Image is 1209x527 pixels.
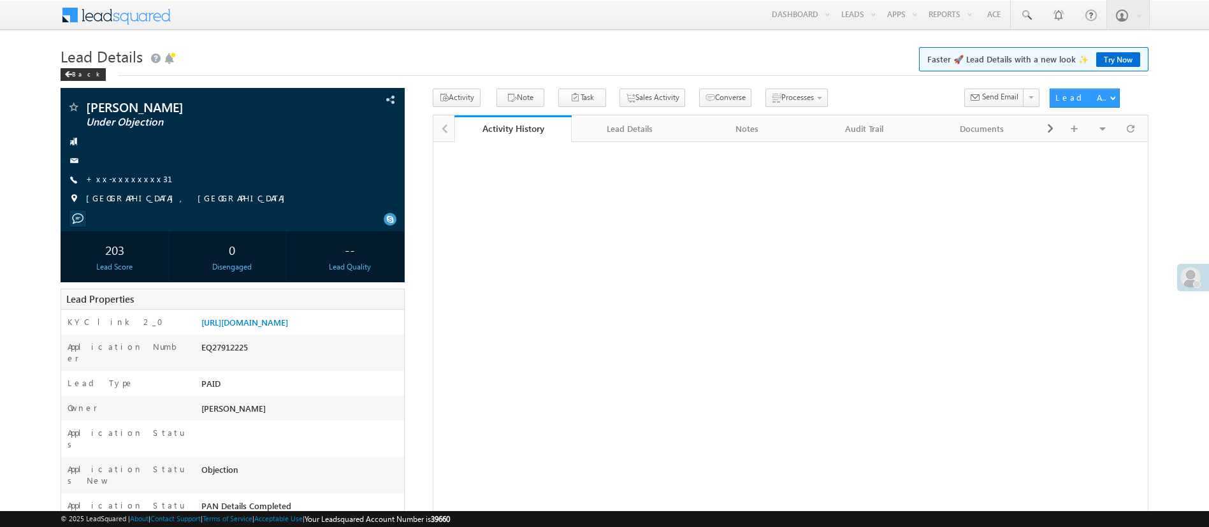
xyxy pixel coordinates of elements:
[86,192,291,205] span: [GEOGRAPHIC_DATA], [GEOGRAPHIC_DATA]
[1096,52,1140,67] a: Try Now
[1055,92,1110,103] div: Lead Actions
[433,89,481,107] button: Activity
[61,513,450,525] span: © 2025 LeadSquared | | | | |
[198,500,404,517] div: PAN Details Completed
[254,514,303,523] a: Acceptable Use
[86,101,301,113] span: [PERSON_NAME]
[198,341,404,359] div: EQ27912225
[765,89,828,107] button: Processes
[203,514,252,523] a: Terms of Service
[982,91,1018,103] span: Send Email
[68,341,185,364] label: Application Number
[130,514,148,523] a: About
[68,402,98,414] label: Owner
[464,122,562,134] div: Activity History
[927,53,1140,66] span: Faster 🚀 Lead Details with a new look ✨
[64,238,166,261] div: 203
[964,89,1024,107] button: Send Email
[181,238,283,261] div: 0
[68,427,185,450] label: Application Status
[699,121,795,136] div: Notes
[689,115,806,142] a: Notes
[201,403,266,414] span: [PERSON_NAME]
[1050,89,1120,108] button: Lead Actions
[150,514,201,523] a: Contact Support
[923,115,1041,142] a: Documents
[66,292,134,305] span: Lead Properties
[496,89,544,107] button: Note
[934,121,1029,136] div: Documents
[699,89,751,107] button: Converse
[299,238,401,261] div: --
[305,514,450,524] span: Your Leadsquared Account Number is
[582,121,677,136] div: Lead Details
[201,317,288,328] a: [URL][DOMAIN_NAME]
[572,115,689,142] a: Lead Details
[68,377,134,389] label: Lead Type
[198,463,404,481] div: Objection
[64,261,166,273] div: Lead Score
[198,377,404,395] div: PAID
[299,261,401,273] div: Lead Quality
[431,514,450,524] span: 39660
[454,115,572,142] a: Activity History
[619,89,685,107] button: Sales Activity
[816,121,912,136] div: Audit Trail
[181,261,283,273] div: Disengaged
[68,463,185,486] label: Application Status New
[558,89,606,107] button: Task
[61,46,143,66] span: Lead Details
[806,115,923,142] a: Audit Trail
[781,92,814,102] span: Processes
[68,316,171,328] label: KYC link 2_0
[61,68,112,78] a: Back
[61,68,106,81] div: Back
[86,116,301,129] span: Under Objection
[86,173,188,184] a: +xx-xxxxxxxx31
